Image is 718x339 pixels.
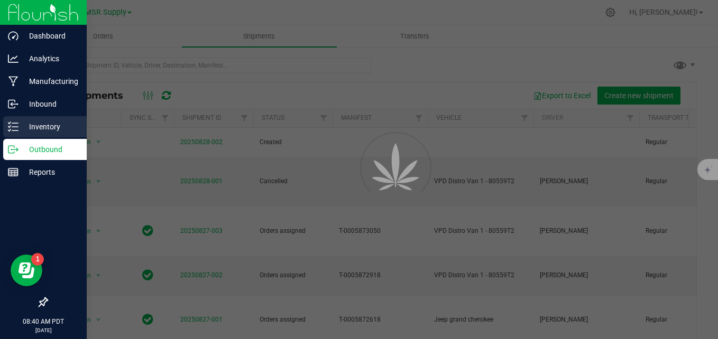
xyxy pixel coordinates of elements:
[19,52,82,65] p: Analytics
[19,75,82,88] p: Manufacturing
[8,121,19,132] inline-svg: Inventory
[5,317,82,326] p: 08:40 AM PDT
[8,31,19,41] inline-svg: Dashboard
[5,326,82,334] p: [DATE]
[19,143,82,156] p: Outbound
[8,167,19,177] inline-svg: Reports
[11,255,42,286] iframe: Resource center
[8,99,19,109] inline-svg: Inbound
[19,120,82,133] p: Inventory
[8,53,19,64] inline-svg: Analytics
[31,253,44,266] iframe: Resource center unread badge
[8,76,19,87] inline-svg: Manufacturing
[19,166,82,178] p: Reports
[19,98,82,110] p: Inbound
[8,144,19,155] inline-svg: Outbound
[19,30,82,42] p: Dashboard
